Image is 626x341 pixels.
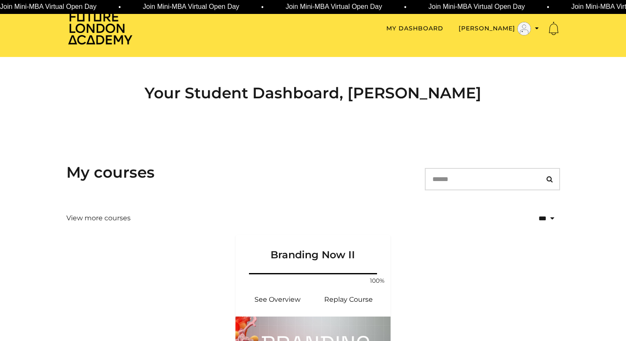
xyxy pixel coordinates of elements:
[402,2,405,12] span: •
[66,163,155,181] h3: My courses
[386,24,443,33] a: My Dashboard
[116,2,119,12] span: •
[66,84,560,102] h2: Your Student Dashboard, [PERSON_NAME]
[459,22,539,35] button: Toggle menu
[259,2,262,12] span: •
[66,11,134,45] img: Home Page
[544,2,547,12] span: •
[66,213,131,223] a: View more courses
[367,276,387,285] span: 100%
[235,235,391,271] a: Branding Now II
[242,290,313,310] a: Branding Now II: See Overview
[511,208,560,228] select: status
[313,290,384,310] a: Branding Now II: Resume Course
[246,235,381,261] h3: Branding Now II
